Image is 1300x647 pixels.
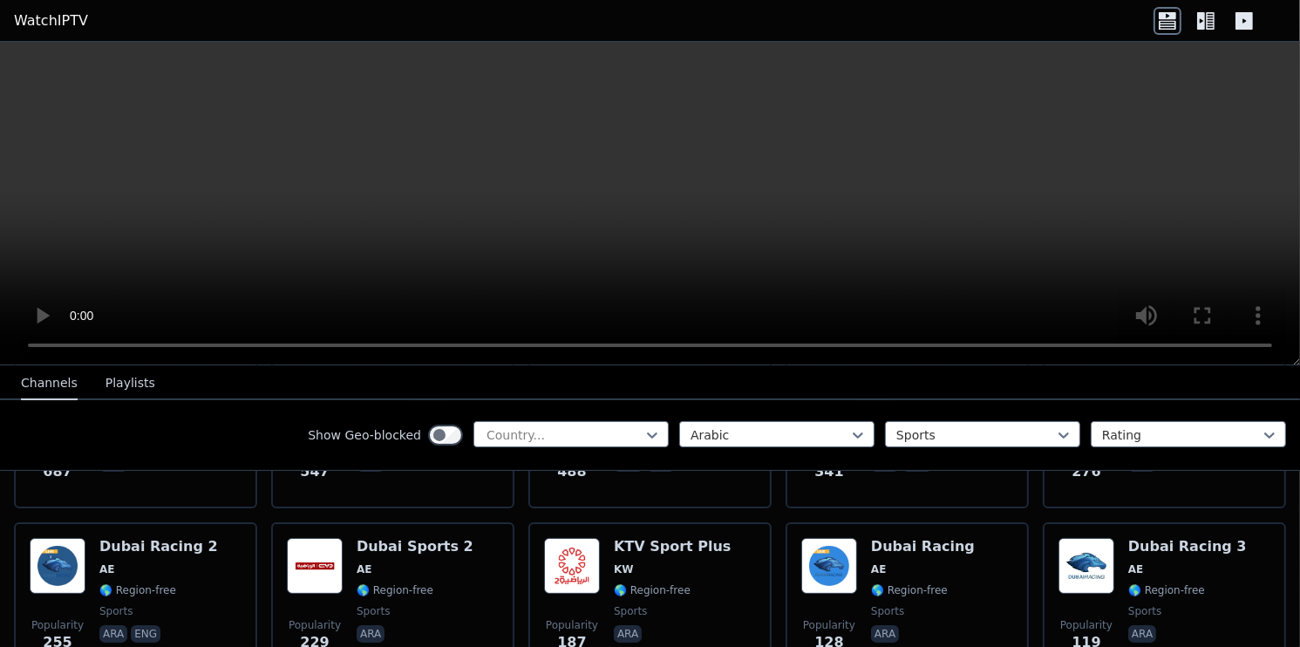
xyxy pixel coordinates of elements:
[614,625,642,643] p: ara
[289,618,341,632] span: Popularity
[300,461,329,482] span: 547
[131,625,160,643] p: eng
[1060,618,1113,632] span: Popularity
[1128,538,1247,555] h6: Dubai Racing 3
[30,538,85,594] img: Dubai Racing 2
[546,618,598,632] span: Popularity
[99,562,114,576] span: AE
[1072,461,1100,482] span: 276
[814,461,843,482] span: 341
[871,538,975,555] h6: Dubai Racing
[99,604,133,618] span: sports
[557,461,586,482] span: 488
[21,367,78,400] button: Channels
[1128,604,1161,618] span: sports
[99,625,127,643] p: ara
[871,604,904,618] span: sports
[871,625,899,643] p: ara
[287,538,343,594] img: Dubai Sports 2
[43,461,71,482] span: 687
[308,426,421,444] label: Show Geo-blocked
[14,10,88,31] a: WatchIPTV
[357,604,390,618] span: sports
[31,618,84,632] span: Popularity
[99,583,176,597] span: 🌎 Region-free
[1058,538,1114,594] img: Dubai Racing 3
[614,604,647,618] span: sports
[544,538,600,594] img: KTV Sport Plus
[357,625,385,643] p: ara
[105,367,155,400] button: Playlists
[99,538,218,555] h6: Dubai Racing 2
[871,583,948,597] span: 🌎 Region-free
[614,583,691,597] span: 🌎 Region-free
[357,562,371,576] span: AE
[357,538,473,555] h6: Dubai Sports 2
[614,562,634,576] span: KW
[1128,562,1143,576] span: AE
[1128,625,1156,643] p: ara
[357,583,433,597] span: 🌎 Region-free
[614,538,731,555] h6: KTV Sport Plus
[803,618,855,632] span: Popularity
[1128,583,1205,597] span: 🌎 Region-free
[871,562,886,576] span: AE
[801,538,857,594] img: Dubai Racing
